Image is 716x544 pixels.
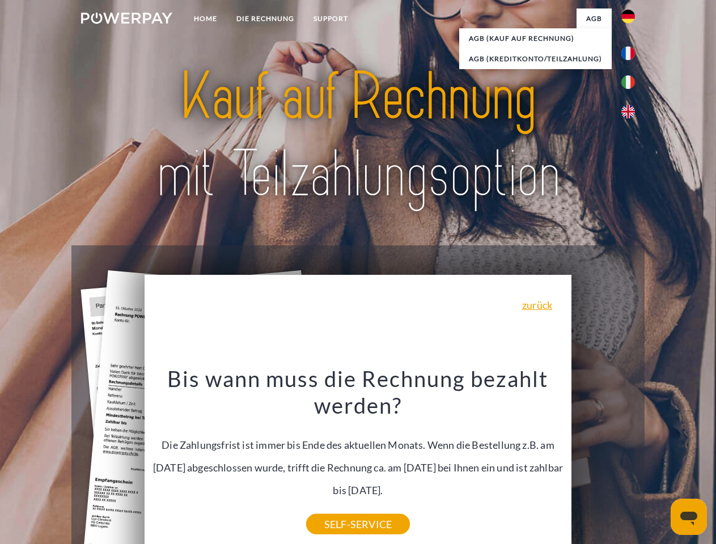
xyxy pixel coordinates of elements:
[459,28,612,49] a: AGB (Kauf auf Rechnung)
[621,105,635,118] img: en
[522,300,552,310] a: zurück
[671,499,707,535] iframe: Schaltfläche zum Öffnen des Messaging-Fensters
[227,8,304,29] a: DIE RECHNUNG
[184,8,227,29] a: Home
[577,8,612,29] a: agb
[81,12,172,24] img: logo-powerpay-white.svg
[108,54,608,217] img: title-powerpay_de.svg
[306,514,410,534] a: SELF-SERVICE
[151,365,565,524] div: Die Zahlungsfrist ist immer bis Ende des aktuellen Monats. Wenn die Bestellung z.B. am [DATE] abg...
[621,75,635,89] img: it
[304,8,358,29] a: SUPPORT
[459,49,612,69] a: AGB (Kreditkonto/Teilzahlung)
[151,365,565,419] h3: Bis wann muss die Rechnung bezahlt werden?
[621,10,635,23] img: de
[621,46,635,60] img: fr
